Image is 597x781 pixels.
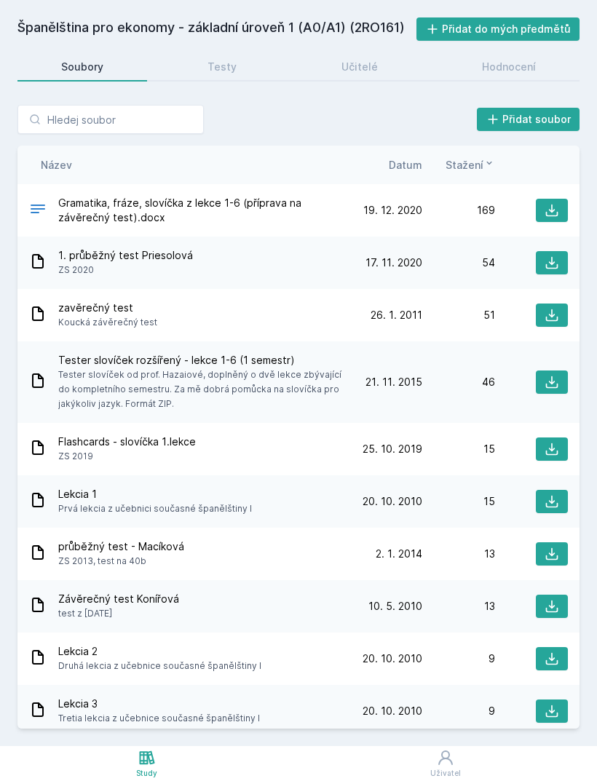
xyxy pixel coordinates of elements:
span: 20. 10. 2010 [363,704,422,718]
span: 2. 1. 2014 [376,547,422,561]
span: 21. 11. 2015 [365,375,422,389]
button: Přidat soubor [477,108,580,131]
span: 25. 10. 2019 [363,442,422,456]
div: 13 [422,547,495,561]
span: 20. 10. 2010 [363,651,422,666]
span: Tester slovíček rozšířený - lekce 1-6 (1 semestr) [58,353,344,368]
span: průběžný test - Macíková [58,539,184,554]
span: test z [DATE] [58,606,179,621]
span: 10. 5. 2010 [368,599,422,614]
a: Testy [165,52,281,82]
button: Datum [389,157,422,173]
span: 20. 10. 2010 [363,494,422,509]
div: 51 [422,308,495,322]
div: Hodnocení [482,60,536,74]
span: ZS 2013, test na 40b [58,554,184,568]
span: 26. 1. 2011 [371,308,422,322]
span: Lekcia 1 [58,487,252,501]
button: Název [41,157,72,173]
div: 169 [422,203,495,218]
span: Druhá lekcia z učebnice současné španělštiny I [58,659,261,673]
span: zavěrečný test [58,301,157,315]
a: Soubory [17,52,147,82]
span: Flashcards - slovíčka 1.lekce [58,435,196,449]
a: Hodnocení [439,52,580,82]
span: 19. 12. 2020 [363,203,422,218]
div: 9 [422,704,495,718]
button: Přidat do mých předmětů [416,17,580,41]
button: Stažení [446,157,495,173]
span: Gramatika, fráze, slovíčka z lekce 1-6 (příprava na závěrečný test).docx [58,196,344,225]
div: 15 [422,442,495,456]
div: Testy [207,60,237,74]
div: Study [136,768,157,779]
span: Koucká závěrečný test [58,315,157,330]
span: Závěrečný test Konířová [58,592,179,606]
span: ZS 2020 [58,263,193,277]
div: DOCX [29,200,47,221]
span: Lekcia 3 [58,697,260,711]
div: 15 [422,494,495,509]
span: Stažení [446,157,483,173]
div: 54 [422,255,495,270]
h2: Španělština pro ekonomy - základní úroveň 1 (A0/A1) (2RO161) [17,17,416,41]
div: 46 [422,375,495,389]
input: Hledej soubor [17,105,204,134]
span: Tretia lekcia z učebnice současné španělštiny I [58,711,260,726]
div: 13 [422,599,495,614]
span: Tester slovíček od prof. Hazaiové, doplněný o dvě lekce zbývající do kompletního semestru. Za mě ... [58,368,344,411]
div: Uživatel [430,768,461,779]
div: Soubory [61,60,103,74]
span: 17. 11. 2020 [365,255,422,270]
span: ZS 2019 [58,449,196,464]
span: 1. průběžný test Priesolová [58,248,193,263]
div: Učitelé [341,60,378,74]
span: Prvá lekcia z učebnici současné španělštiny I [58,501,252,516]
a: Učitelé [298,52,422,82]
span: Lekcia 2 [58,644,261,659]
div: 9 [422,651,495,666]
